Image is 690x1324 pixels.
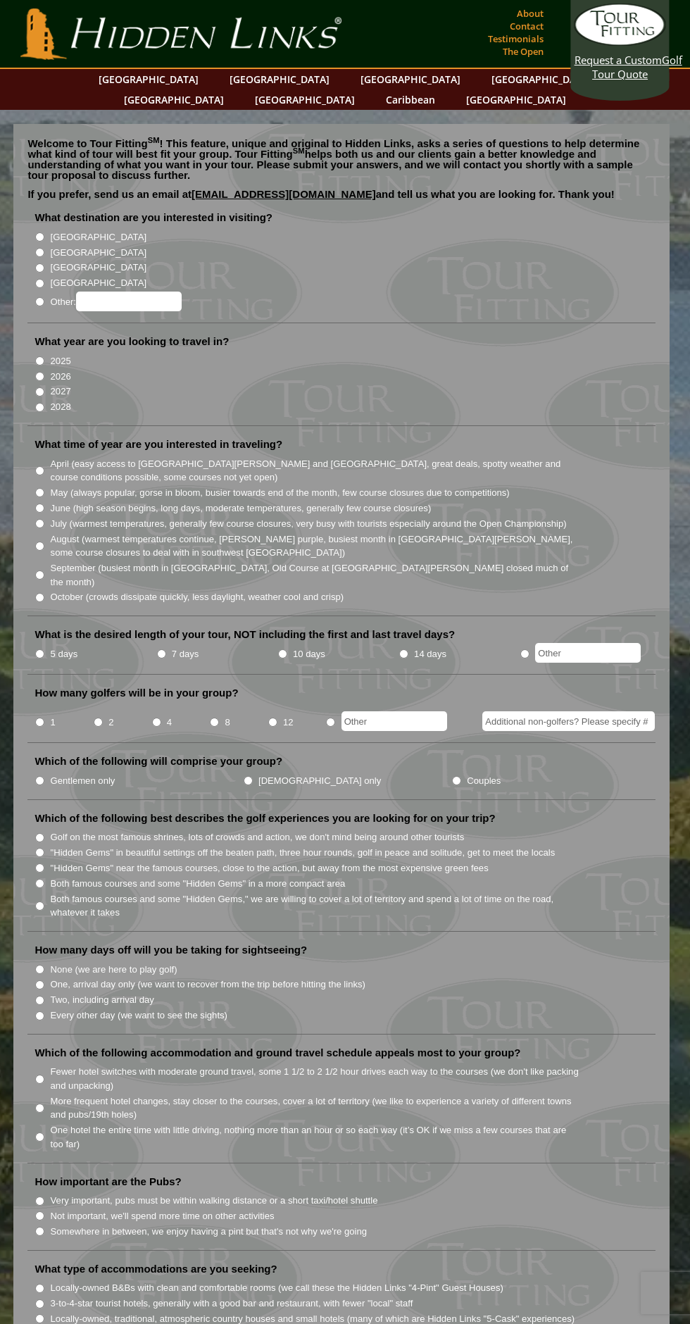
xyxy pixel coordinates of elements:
[499,42,547,61] a: The Open
[51,1297,413,1311] label: 3-to-4-star tourist hotels, generally with a good bar and restaurant, with fewer "local" staff
[51,276,146,290] label: [GEOGRAPHIC_DATA]
[76,292,182,311] input: Other:
[293,146,305,155] sup: SM
[167,716,172,730] label: 4
[51,532,582,560] label: August (warmest temperatures continue, [PERSON_NAME] purple, busiest month in [GEOGRAPHIC_DATA][P...
[34,627,455,642] label: What is the desired length of your tour, NOT including the first and last travel days?
[513,4,547,23] a: About
[51,1209,275,1223] label: Not important, we'll spend more time on other activities
[172,647,199,661] label: 7 days
[51,230,146,244] label: [GEOGRAPHIC_DATA]
[51,1225,368,1239] label: Somewhere in between, we enjoy having a pint but that's not why we're going
[51,647,78,661] label: 5 days
[51,861,489,875] label: "Hidden Gems" near the famous courses, close to the action, but away from the most expensive gree...
[341,711,447,731] input: Other
[293,647,325,661] label: 10 days
[51,385,71,399] label: 2027
[506,16,547,36] a: Contact
[353,69,468,89] a: [GEOGRAPHIC_DATA]
[34,1046,520,1060] label: Which of the following accommodation and ground travel schedule appeals most to your group?
[283,716,294,730] label: 12
[51,354,71,368] label: 2025
[34,437,282,451] label: What time of year are you interested in traveling?
[51,1065,582,1092] label: Fewer hotel switches with moderate ground travel, some 1 1/2 to 2 1/2 hour drives each way to the...
[108,716,113,730] label: 2
[51,517,567,531] label: July (warmest temperatures, generally few course closures, very busy with tourists especially aro...
[34,1262,277,1276] label: What type of accommodations are you seeking?
[484,69,598,89] a: [GEOGRAPHIC_DATA]
[34,211,272,225] label: What destination are you interested in visiting?
[51,400,71,414] label: 2028
[222,69,337,89] a: [GEOGRAPHIC_DATA]
[34,811,495,825] label: Which of the following best describes the golf experiences you are looking for on your trip?
[414,647,446,661] label: 14 days
[27,138,655,180] p: Welcome to Tour Fitting ! This feature, unique and original to Hidden Links, asks a series of que...
[51,1094,582,1122] label: More frequent hotel changes, stay closer to the courses, cover a lot of territory (we like to exp...
[34,1175,181,1189] label: How important are the Pubs?
[34,335,229,349] label: What year are you looking to travel in?
[51,457,582,485] label: April (easy access to [GEOGRAPHIC_DATA][PERSON_NAME] and [GEOGRAPHIC_DATA], great deals, spotty w...
[248,89,362,110] a: [GEOGRAPHIC_DATA]
[482,711,655,731] input: Additional non-golfers? Please specify #
[51,501,432,516] label: June (high season begins, long days, moderate temperatures, generally few course closures)
[51,486,510,500] label: May (always popular, gorse in bloom, busier towards end of the month, few course closures due to ...
[51,830,465,844] label: Golf on the most famous shrines, lots of crowds and action, we don't mind being around other tour...
[51,1123,582,1151] label: One hotel the entire time with little driving, nothing more than an hour or so each way (it’s OK ...
[51,1008,227,1023] label: Every other day (we want to see the sights)
[51,370,71,384] label: 2026
[51,590,344,604] label: October (crowds dissipate quickly, less daylight, weather cool and crisp)
[51,292,182,311] label: Other:
[51,993,154,1007] label: Two, including arrival day
[484,29,547,49] a: Testimonials
[51,892,582,920] label: Both famous courses and some "Hidden Gems," we are willing to cover a lot of territory and spend ...
[148,136,160,144] sup: SM
[117,89,231,110] a: [GEOGRAPHIC_DATA]
[51,846,556,860] label: "Hidden Gems" in beautiful settings off the beaten path, three hour rounds, golf in peace and sol...
[51,774,115,788] label: Gentlemen only
[27,189,655,210] p: If you prefer, send us an email at and tell us what you are looking for. Thank you!
[225,716,230,730] label: 8
[258,774,381,788] label: [DEMOGRAPHIC_DATA] only
[51,963,177,977] label: None (we are here to play golf)
[51,978,365,992] label: One, arrival day only (we want to recover from the trip before hitting the links)
[575,4,666,81] a: Request a CustomGolf Tour Quote
[575,53,662,67] span: Request a Custom
[51,261,146,275] label: [GEOGRAPHIC_DATA]
[51,1194,378,1208] label: Very important, pubs must be within walking distance or a short taxi/hotel shuttle
[459,89,573,110] a: [GEOGRAPHIC_DATA]
[535,643,641,663] input: Other
[34,754,282,768] label: Which of the following will comprise your group?
[34,943,307,957] label: How many days off will you be taking for sightseeing?
[92,69,206,89] a: [GEOGRAPHIC_DATA]
[379,89,442,110] a: Caribbean
[51,246,146,260] label: [GEOGRAPHIC_DATA]
[192,188,376,200] a: [EMAIL_ADDRESS][DOMAIN_NAME]
[51,1281,503,1295] label: Locally-owned B&Bs with clean and comfortable rooms (we call these the Hidden Links "4-Pint" Gues...
[34,686,238,700] label: How many golfers will be in your group?
[51,877,346,891] label: Both famous courses and some "Hidden Gems" in a more compact area
[467,774,501,788] label: Couples
[51,716,56,730] label: 1
[51,561,582,589] label: September (busiest month in [GEOGRAPHIC_DATA], Old Course at [GEOGRAPHIC_DATA][PERSON_NAME] close...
